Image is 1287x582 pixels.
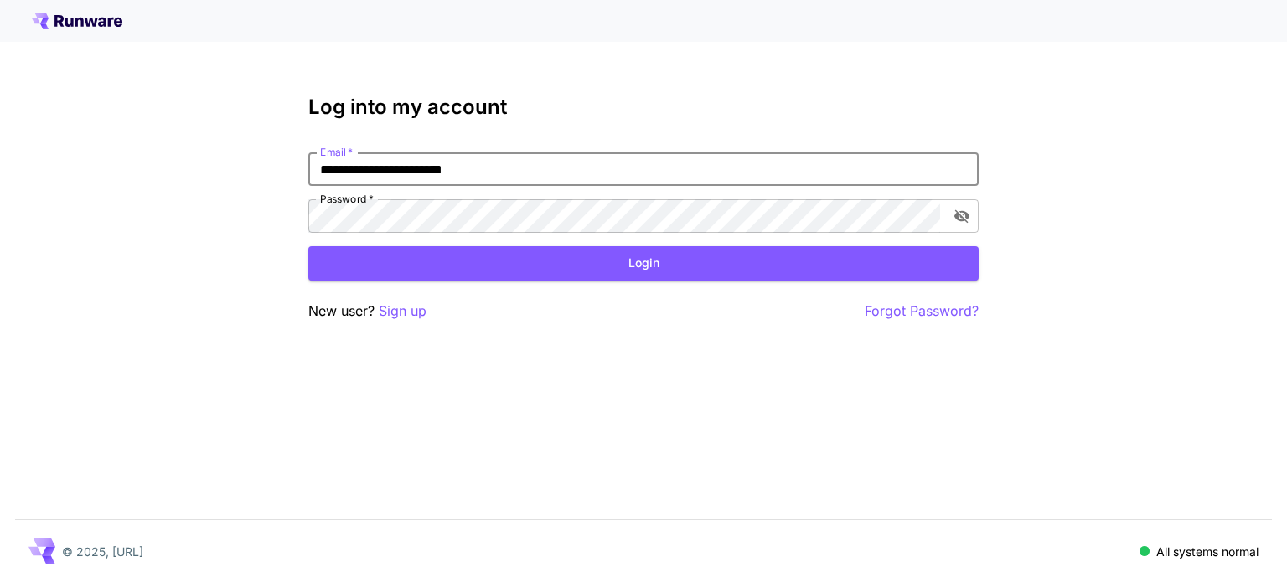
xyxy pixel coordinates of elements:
p: New user? [308,301,426,322]
label: Password [320,192,374,206]
button: Forgot Password? [865,301,979,322]
button: toggle password visibility [947,201,977,231]
label: Email [320,145,353,159]
h3: Log into my account [308,95,979,119]
p: © 2025, [URL] [62,543,143,560]
button: Login [308,246,979,281]
button: Sign up [379,301,426,322]
p: All systems normal [1156,543,1259,560]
